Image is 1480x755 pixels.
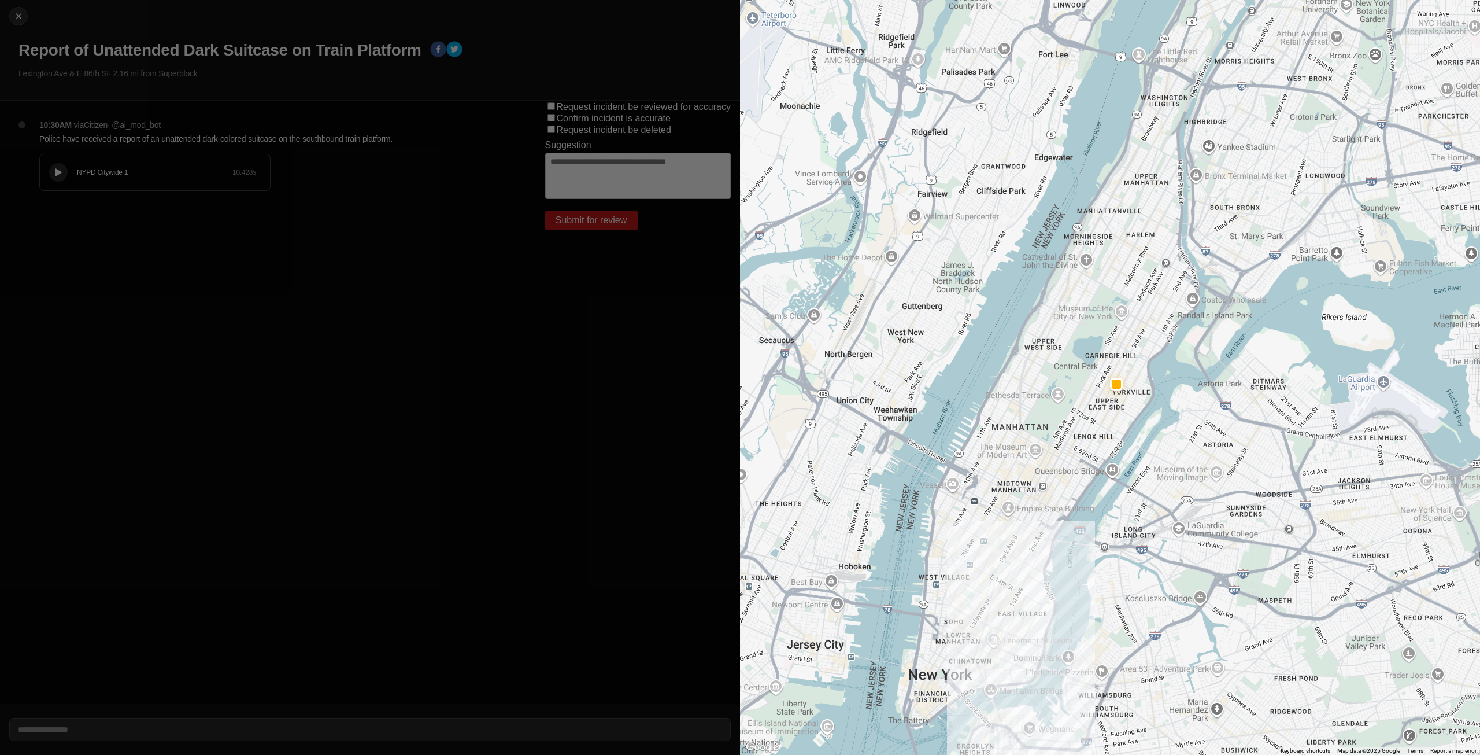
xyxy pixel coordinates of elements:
img: Google [743,740,781,755]
label: Confirm incident is accurate [557,113,671,123]
h1: Report of Unattended Dark Suitcase on Train Platform [18,40,421,61]
div: NYPD Citywide 1 [77,168,232,177]
div: 10.428 s [232,168,256,177]
img: cancel [13,10,24,22]
a: Report a map error [1430,747,1477,754]
label: Suggestion [545,140,591,150]
button: twitter [446,41,462,60]
button: cancel [9,7,28,25]
p: via Citizen · @ ai_mod_bot [74,119,161,131]
p: Lexington Ave & E 86th St · 2.16 mi from Superblock [18,68,731,79]
p: 10:30AM [39,119,72,131]
p: Police have received a report of an unattended dark-colored suitcase on the southbound train plat... [39,133,499,145]
button: Submit for review [545,211,638,230]
button: Keyboard shortcuts [1281,747,1330,755]
a: Terms (opens in new tab) [1407,747,1423,754]
button: facebook [430,41,446,60]
label: Request incident be reviewed for accuracy [557,102,731,112]
a: Open this area in Google Maps (opens a new window) [743,740,781,755]
label: Request incident be deleted [557,125,671,135]
span: Map data ©2025 Google [1337,747,1400,754]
